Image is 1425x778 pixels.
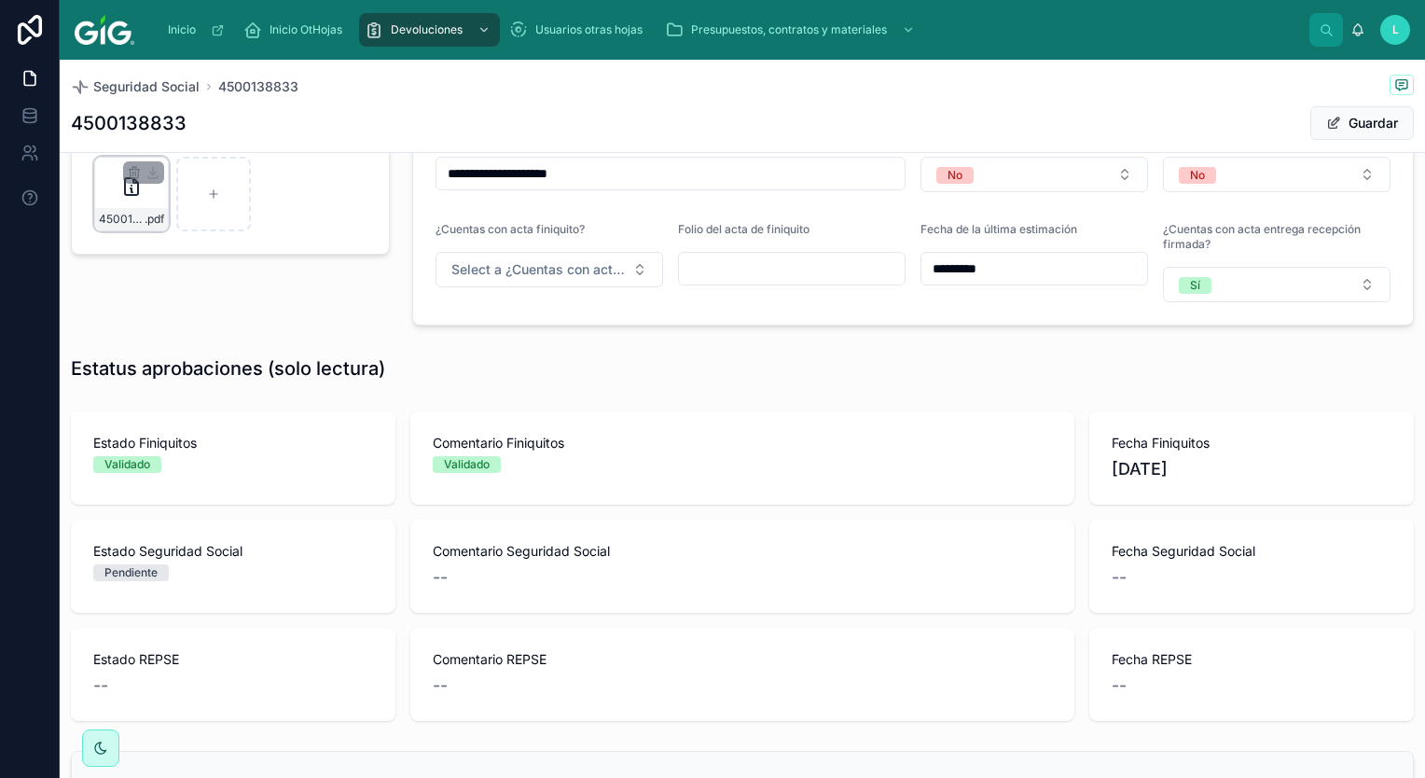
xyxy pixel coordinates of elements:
h1: Estatus aprobaciones (solo lectura) [71,355,385,382]
a: Presupuestos, contratos y materiales [659,13,924,47]
span: -- [433,564,448,590]
span: Estado Seguridad Social [93,542,373,561]
span: Fecha de la última estimación [920,222,1077,236]
span: Presupuestos, contratos y materiales [691,22,887,37]
span: ¿Cuentas con acta finiquito? [436,222,585,236]
div: No [1190,167,1205,184]
span: Devoluciones [391,22,463,37]
span: Estado Finiquitos [93,434,373,452]
a: Inicio [159,13,234,47]
span: Seguridad Social [93,77,200,96]
div: No [948,167,962,184]
img: App logo [75,15,134,45]
span: Estado REPSE [93,650,373,669]
span: [DATE] [1112,456,1391,482]
div: Validado [444,456,490,473]
button: Select Button [1163,157,1390,192]
span: -- [1112,564,1127,590]
span: 4500138833-oc [99,212,145,227]
span: Comentario REPSE [433,650,1052,669]
a: 4500138833 [218,77,298,96]
span: Fecha Seguridad Social [1112,542,1391,561]
div: scrollable content [149,9,1309,50]
span: Inicio [168,22,196,37]
div: Pendiente [104,564,158,581]
span: Fecha REPSE [1112,650,1391,669]
div: Validado [104,456,150,473]
span: -- [93,673,108,699]
span: -- [1112,673,1127,699]
span: Inicio OtHojas [270,22,342,37]
span: -- [433,673,448,699]
a: Inicio OtHojas [238,13,355,47]
a: Seguridad Social [71,77,200,96]
div: Sí [1190,277,1200,294]
h1: 4500138833 [71,110,187,136]
span: Usuarios otras hojas [535,22,643,37]
button: Select Button [436,252,663,287]
span: Comentario Finiquitos [433,434,1052,452]
span: .pdf [145,212,164,227]
span: Select a ¿Cuentas con acta finiquito? [451,260,625,279]
span: Folio del acta de finiquito [678,222,809,236]
span: Comentario Seguridad Social [433,542,1052,561]
button: Select Button [1163,267,1390,302]
button: Guardar [1310,106,1414,140]
a: Devoluciones [359,13,500,47]
a: Usuarios otras hojas [504,13,656,47]
span: Fecha Finiquitos [1112,434,1391,452]
span: L [1392,22,1399,37]
button: Select Button [920,157,1148,192]
span: ¿Cuentas con acta entrega recepción firmada? [1163,222,1361,251]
